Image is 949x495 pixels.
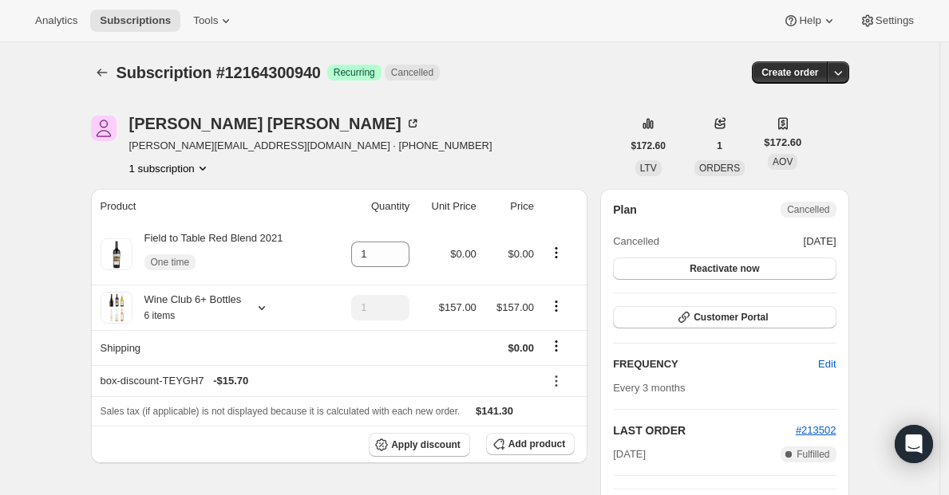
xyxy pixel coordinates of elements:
[799,14,820,27] span: Help
[129,160,211,176] button: Product actions
[761,66,818,79] span: Create order
[613,257,836,280] button: Reactivate now
[707,135,732,157] button: 1
[450,248,476,260] span: $0.00
[414,189,481,224] th: Unit Price
[631,139,666,152] span: $172.60
[613,382,685,394] span: Every 3 months
[331,189,414,224] th: Quantity
[129,116,421,132] div: [PERSON_NAME] [PERSON_NAME]
[544,337,569,355] button: Shipping actions
[439,301,476,313] span: $157.00
[690,262,759,275] span: Reactivate now
[797,448,829,461] span: Fulfilled
[184,10,243,32] button: Tools
[694,311,768,324] span: Customer Portal
[773,156,793,167] span: AOV
[613,446,646,462] span: [DATE]
[91,61,113,84] button: Subscriptions
[481,189,539,224] th: Price
[391,66,433,79] span: Cancelled
[796,424,836,436] a: #213502
[91,330,332,365] th: Shipping
[508,438,565,450] span: Add product
[496,301,534,313] span: $157.00
[26,10,87,32] button: Analytics
[613,356,818,372] h2: FREQUENCY
[895,425,933,463] div: Open Intercom Messenger
[818,356,836,372] span: Edit
[508,342,534,354] span: $0.00
[132,292,242,324] div: Wine Club 6+ Bottles
[613,234,659,249] span: Cancelled
[91,189,332,224] th: Product
[117,64,321,81] span: Subscription #12164300940
[876,14,914,27] span: Settings
[144,310,176,321] small: 6 items
[809,352,845,377] button: Edit
[129,138,492,154] span: [PERSON_NAME][EMAIL_ADDRESS][DOMAIN_NAME] · [PHONE_NUMBER]
[193,14,218,27] span: Tools
[804,234,836,249] span: [DATE]
[151,256,190,269] span: One time
[35,14,77,27] span: Analytics
[213,373,248,389] span: - $15.70
[486,433,575,455] button: Add product
[132,230,283,278] div: Field to Table Red Blend 2021
[613,306,836,328] button: Customer Portal
[90,10,180,32] button: Subscriptions
[91,116,117,141] span: Paula Gebhardt
[773,10,846,32] button: Help
[850,10,923,32] button: Settings
[622,135,675,157] button: $172.60
[544,297,569,315] button: Product actions
[640,163,657,174] span: LTV
[613,422,796,438] h2: LAST ORDER
[787,203,829,216] span: Cancelled
[613,202,637,218] h2: Plan
[391,438,461,451] span: Apply discount
[334,66,375,79] span: Recurring
[796,422,836,438] button: #213502
[752,61,828,84] button: Create order
[699,163,740,174] span: ORDERS
[369,433,470,457] button: Apply discount
[764,135,801,151] span: $172.60
[717,139,722,152] span: 1
[508,248,534,260] span: $0.00
[101,406,461,417] span: Sales tax (if applicable) is not displayed because it is calculated with each new order.
[100,14,171,27] span: Subscriptions
[544,244,569,261] button: Product actions
[101,373,534,389] div: box-discount-TEYGH7
[476,405,513,417] span: $141.30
